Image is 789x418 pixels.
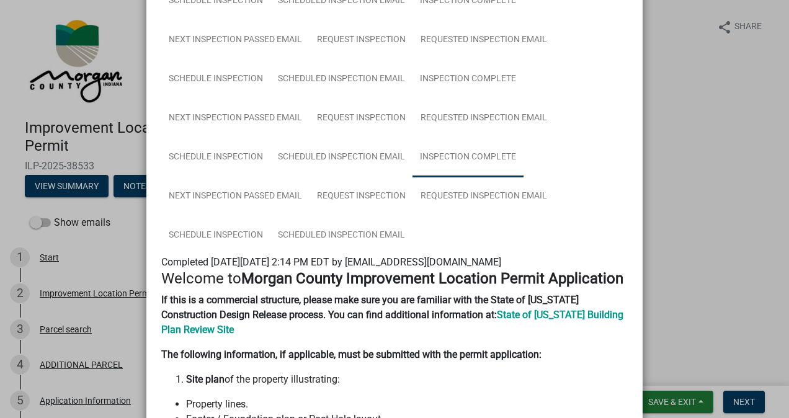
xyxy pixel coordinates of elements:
li: Property lines. [186,397,628,412]
a: Request Inspection [310,177,413,216]
a: Requested Inspection Email [413,177,555,216]
a: Scheduled Inspection Email [270,60,412,99]
a: Requested Inspection Email [413,20,555,60]
a: Request Inspection [310,99,413,138]
a: State of [US_STATE] Building Plan Review Site [161,309,623,336]
li: of the property illustrating: [186,372,628,387]
a: Request Inspection [310,20,413,60]
a: Requested Inspection Email [413,99,555,138]
strong: The following information, if applicable, must be submitted with the permit application: [161,349,542,360]
a: Inspection Complete [412,60,524,99]
a: Next Inspection Passed Email [161,20,310,60]
strong: If this is a commercial structure, please make sure you are familiar with the State of [US_STATE]... [161,294,579,321]
strong: Site plan [186,373,225,385]
a: Schedule Inspection [161,60,270,99]
a: Scheduled Inspection Email [270,138,412,177]
strong: Morgan County Improvement Location Permit Application [241,270,623,287]
a: Schedule Inspection [161,138,270,177]
a: Next Inspection Passed Email [161,177,310,216]
h4: Welcome to [161,270,628,288]
a: Next Inspection Passed Email [161,99,310,138]
a: Schedule Inspection [161,216,270,256]
span: Completed [DATE][DATE] 2:14 PM EDT by [EMAIL_ADDRESS][DOMAIN_NAME] [161,256,501,268]
a: Inspection Complete [412,138,524,177]
a: Scheduled Inspection Email [270,216,412,256]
